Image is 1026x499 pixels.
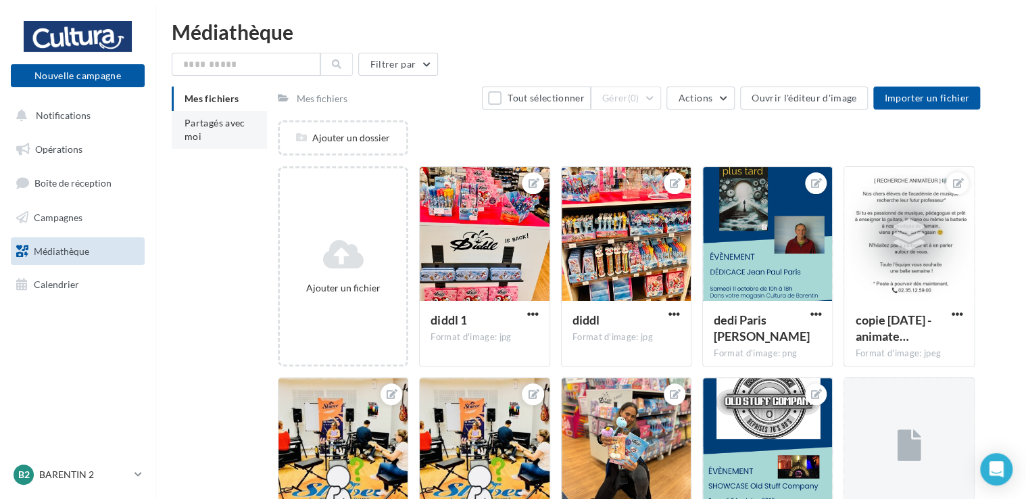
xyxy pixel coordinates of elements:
span: Boîte de réception [34,177,112,189]
div: Mes fichiers [297,92,347,105]
span: diddl [572,312,600,327]
a: Opérations [8,135,147,164]
button: Filtrer par [358,53,438,76]
button: Ouvrir l'éditeur d'image [740,87,868,110]
a: Médiathèque [8,237,147,266]
p: BARENTIN 2 [39,468,129,481]
span: Mes fichiers [185,93,239,104]
div: Ajouter un fichier [285,281,401,295]
a: Boîte de réception [8,168,147,197]
div: Format d'image: jpg [431,331,538,343]
span: Campagnes [34,212,82,223]
div: Format d'image: png [714,348,821,360]
span: Importer un fichier [884,92,969,103]
button: Tout sélectionner [482,87,590,110]
span: B2 [18,468,30,481]
div: Format d'image: jpeg [855,348,962,360]
button: Nouvelle campagne [11,64,145,87]
span: Partagés avec moi [185,117,245,142]
div: Médiathèque [172,22,1010,42]
span: Médiathèque [34,245,89,256]
button: Notifications [8,101,142,130]
button: Actions [666,87,734,110]
span: Notifications [36,110,91,121]
span: Opérations [35,143,82,155]
div: Open Intercom Messenger [980,453,1012,485]
span: Actions [678,92,712,103]
button: Gérer(0) [591,87,662,110]
span: (0) [628,93,639,103]
span: copie 07-10-2025 - animateur 2 [855,312,931,343]
a: B2 BARENTIN 2 [11,462,145,488]
button: Importer un fichier [873,87,980,110]
a: Calendrier [8,270,147,299]
span: dedi Paris jean paul [714,312,810,343]
div: Ajouter un dossier [280,131,406,145]
a: Campagnes [8,204,147,232]
div: Format d'image: jpg [572,331,680,343]
span: diddl 1 [431,312,466,327]
span: Calendrier [34,279,79,290]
